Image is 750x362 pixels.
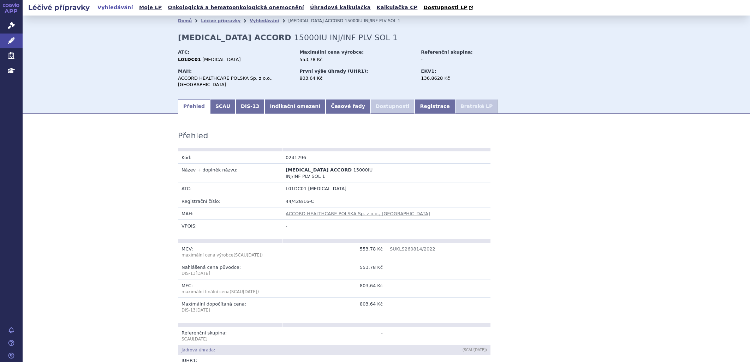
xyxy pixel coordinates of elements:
[326,99,370,114] a: Časové řady
[421,3,477,13] a: Dostupnosti LP
[250,18,279,23] a: Vyhledávání
[196,308,210,313] span: [DATE]
[421,75,500,82] div: 136,8628 Kč
[196,271,210,276] span: [DATE]
[345,18,400,23] span: 15000IU INJ/INF PLV SOL 1
[243,289,257,294] span: [DATE]
[299,56,414,63] div: 553,78 Kč
[181,253,233,258] span: maximální cena výrobce
[282,243,386,261] td: 553,78 Kč
[299,75,414,82] div: 803,64 Kč
[286,186,306,191] span: L01DC01
[247,253,261,258] span: [DATE]
[210,99,236,114] a: SCAU
[178,279,282,298] td: MFC:
[178,131,208,140] h3: Přehled
[178,18,192,23] a: Domů
[178,182,282,195] td: ATC:
[308,3,373,12] a: Úhradová kalkulačka
[178,243,282,261] td: MCV:
[288,18,343,23] span: [MEDICAL_DATA] ACCORD
[282,298,386,316] td: 803,64 Kč
[421,49,472,55] strong: Referenční skupina:
[178,220,282,232] td: VPOIS:
[178,261,282,279] td: Nahlášená cena původce:
[474,348,486,352] span: [DATE]
[286,211,430,216] a: ACCORD HEALTHCARE POLSKA Sp. z o.o., [GEOGRAPHIC_DATA]
[178,33,291,42] strong: [MEDICAL_DATA] ACCORD
[181,289,279,295] p: maximální finální cena
[181,336,279,342] p: SCAU
[178,207,282,219] td: MAH:
[181,307,279,313] p: DIS-13
[423,5,468,10] span: Dostupnosti LP
[299,49,364,55] strong: Maximální cena výrobce:
[178,327,282,345] td: Referenční skupina:
[202,57,241,62] span: [MEDICAL_DATA]
[178,75,293,88] div: ACCORD HEALTHCARE POLSKA Sp. z o.o., [GEOGRAPHIC_DATA]
[193,337,208,342] span: [DATE]
[375,3,420,12] a: Kalkulačka CP
[178,151,282,164] td: Kód:
[178,99,210,114] a: Přehled
[282,195,490,207] td: 44/428/16-C
[23,2,95,12] h2: Léčivé přípravky
[178,298,282,316] td: Maximální dopočítaná cena:
[201,18,240,23] a: Léčivé přípravky
[282,279,386,298] td: 803,64 Kč
[294,33,398,42] span: 15000IU INJ/INF PLV SOL 1
[415,99,455,114] a: Registrace
[236,99,264,114] a: DIS-13
[282,220,490,232] td: -
[178,345,386,355] td: Jádrová úhrada:
[282,151,386,164] td: 0241296
[137,3,164,12] a: Moje LP
[178,57,201,62] strong: L01DC01
[421,56,500,63] div: -
[299,68,368,74] strong: První výše úhrady (UHR1):
[421,68,436,74] strong: EKV1:
[181,271,279,277] p: DIS-13
[282,327,386,345] td: -
[178,164,282,182] td: Název + doplněk názvu:
[264,99,326,114] a: Indikační omezení
[286,167,352,173] span: [MEDICAL_DATA] ACCORD
[178,68,192,74] strong: MAH:
[178,195,282,207] td: Registrační číslo:
[282,261,386,279] td: 553,78 Kč
[181,253,263,258] span: (SCAU )
[463,348,487,352] span: (SCAU )
[166,3,306,12] a: Onkologická a hematoonkologická onemocnění
[178,49,190,55] strong: ATC:
[230,289,259,294] span: (SCAU )
[308,186,347,191] span: [MEDICAL_DATA]
[95,3,135,12] a: Vyhledávání
[390,246,435,252] a: SUKLS260814/2022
